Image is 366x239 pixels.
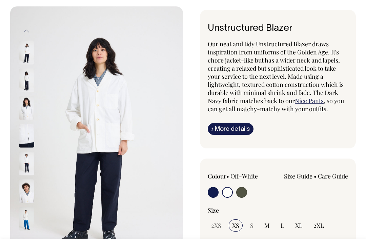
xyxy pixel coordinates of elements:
input: M [261,219,273,232]
img: off-white [19,207,34,231]
span: S [250,221,253,230]
span: XL [295,221,303,230]
a: Nice Pants [295,97,324,105]
input: XL [292,219,306,232]
input: L [277,219,288,232]
input: 2XL [310,219,327,232]
img: off-white [19,41,34,65]
span: • [314,172,317,180]
img: off-white [19,152,34,175]
span: • [226,172,229,180]
a: iMore details [208,123,253,135]
span: XS [232,221,239,230]
span: 2XL [313,221,324,230]
span: 2XS [211,221,221,230]
img: off-white [19,124,34,148]
img: off-white [19,69,34,92]
span: , so you can get all matchy-matchy with your outfits. [208,97,344,113]
img: off-white [19,180,34,203]
div: Size [208,206,348,214]
span: L [281,221,284,230]
input: S [247,219,257,232]
label: Off-White [230,172,258,180]
a: Size Guide [284,172,312,180]
button: Previous [21,24,32,39]
a: Care Guide [318,172,348,180]
img: off-white [19,96,34,120]
input: XS [229,219,243,232]
span: Our neat and tidy Unstructured Blazer draws inspiration from uniforms of the Golden Age. It's cho... [208,40,344,105]
input: 2XS [208,219,225,232]
div: Colour [208,172,264,180]
span: M [264,221,270,230]
span: i [211,125,213,132]
h6: Unstructured Blazer [208,23,348,34]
